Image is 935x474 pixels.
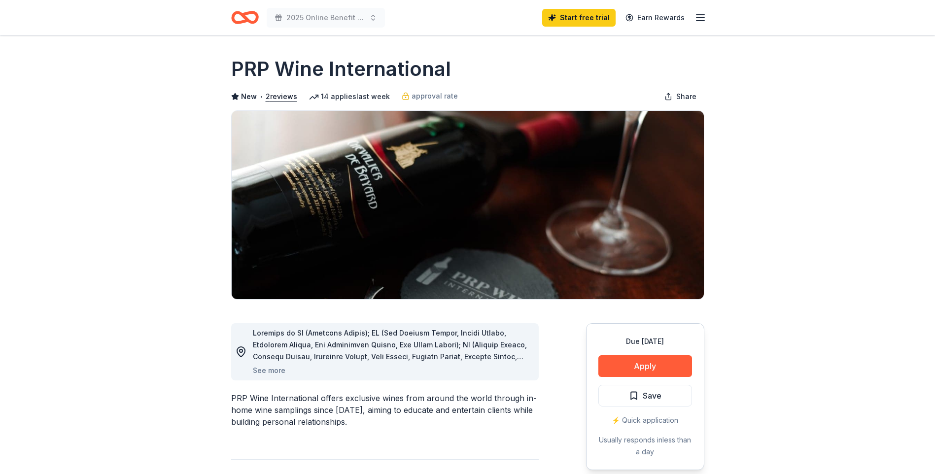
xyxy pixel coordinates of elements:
span: New [241,91,257,102]
button: 2reviews [266,91,297,102]
div: PRP Wine International offers exclusive wines from around the world through in-home wine sampling... [231,392,539,428]
span: • [259,93,263,101]
a: Start free trial [542,9,616,27]
button: See more [253,365,285,376]
span: approval rate [412,90,458,102]
div: 14 applies last week [309,91,390,102]
a: Earn Rewards [620,9,691,27]
div: Usually responds in less than a day [598,434,692,458]
div: Due [DATE] [598,336,692,347]
button: Save [598,385,692,406]
img: Image for PRP Wine International [232,111,704,299]
h1: PRP Wine International [231,55,451,83]
span: Share [676,91,696,102]
div: ⚡️ Quick application [598,414,692,426]
button: Share [657,87,704,106]
a: Home [231,6,259,29]
button: Apply [598,355,692,377]
span: Save [643,389,661,402]
a: approval rate [402,90,458,102]
button: 2025 Online Benefit Auction [267,8,385,28]
span: 2025 Online Benefit Auction [286,12,365,24]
